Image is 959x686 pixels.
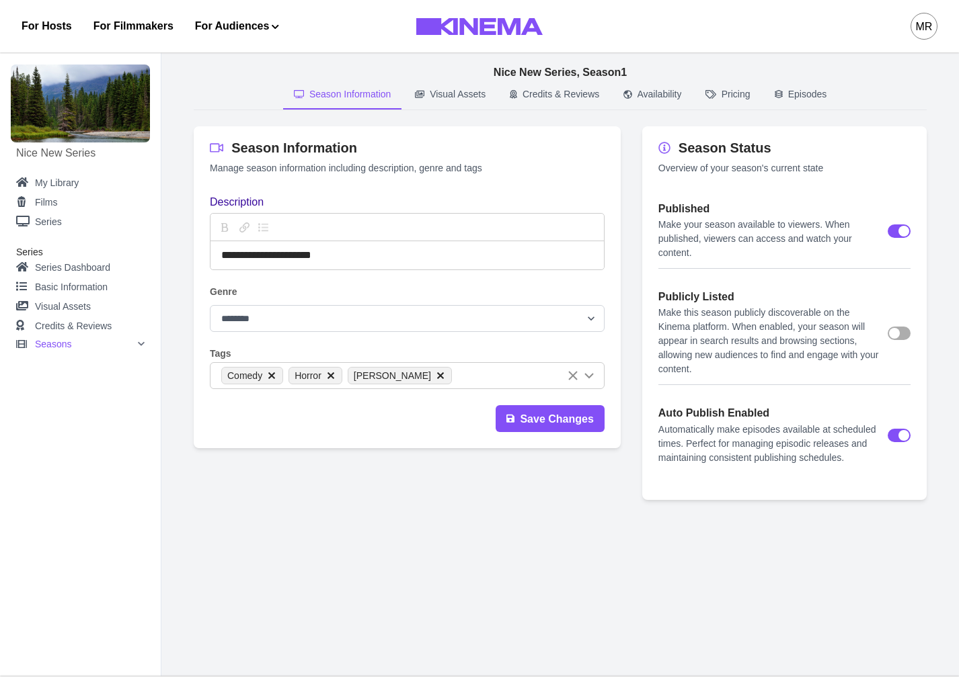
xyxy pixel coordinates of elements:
[432,368,449,384] button: delete
[16,247,145,258] h2: Series
[227,369,262,383] div: Comedy
[16,145,145,161] a: Nice New Series
[658,202,882,215] h2: Published
[16,277,145,297] a: Basic Information
[210,286,597,298] label: Genre
[494,65,627,81] p: Nice New Series , Season 1
[638,87,682,101] p: Availability
[496,405,605,432] button: Save Changes
[658,161,823,175] p: Overview of your season's current state
[658,406,882,419] h2: Auto Publish Enabled
[523,87,599,101] p: Credits & Reviews
[16,175,145,191] a: My Library
[22,18,72,34] a: For Hosts
[16,316,145,336] a: Credits & Reviews
[309,87,391,101] p: Season Information
[16,297,145,316] a: Visual Assets
[195,18,279,34] button: For Audiences
[93,18,174,34] a: For Filmmakers
[210,348,597,359] label: Tags
[16,258,145,277] a: Series Dashboard
[323,368,339,384] button: delete
[916,19,933,35] div: MR
[658,218,882,260] p: Make your season available to viewers. When published, viewers can access and watch your content.
[658,423,882,465] p: Automatically make episodes available at scheduled times. Perfect for managing episodic releases ...
[11,65,150,142] img: Nice New Series
[354,369,431,383] div: [PERSON_NAME]
[430,87,486,101] p: Visual Assets
[210,161,482,175] p: Manage season information including description, genre and tags
[35,339,71,349] p: Seasons
[658,306,882,376] p: Make this season publicly discoverable on the Kinema platform. When enabled, your season will app...
[295,369,321,383] div: Horror
[722,87,751,101] p: Pricing
[658,290,882,303] h2: Publicly Listed
[210,194,605,210] label: Description
[264,368,280,384] button: delete
[788,87,827,101] p: Episodes
[679,140,771,156] h2: Season Status
[565,368,581,384] button: Clear Selected
[231,140,357,156] h2: Season Information
[16,194,145,211] a: Films
[16,214,145,230] a: Series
